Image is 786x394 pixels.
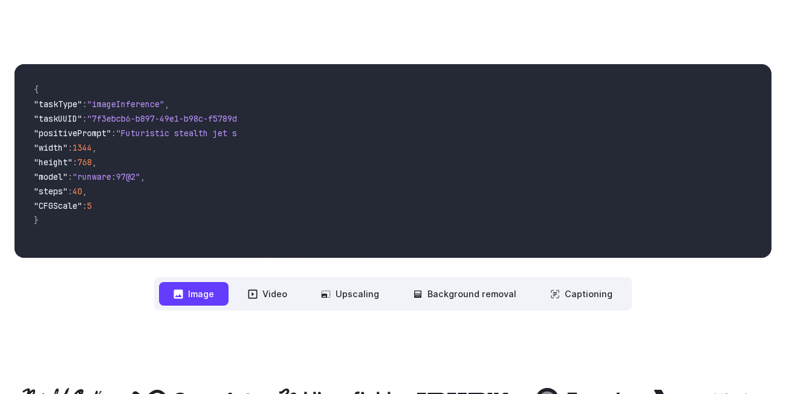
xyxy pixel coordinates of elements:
[233,282,302,306] button: Video
[73,142,92,153] span: 1344
[164,99,169,110] span: ,
[87,113,271,124] span: "7f3ebcb6-b897-49e1-b98c-f5789d2d40d7"
[68,171,73,182] span: :
[82,200,87,211] span: :
[92,157,97,168] span: ,
[73,186,82,197] span: 40
[87,200,92,211] span: 5
[307,282,394,306] button: Upscaling
[77,157,92,168] span: 768
[34,215,39,226] span: }
[34,171,68,182] span: "model"
[398,282,531,306] button: Background removal
[34,99,82,110] span: "taskType"
[34,84,39,95] span: {
[73,171,140,182] span: "runware:97@2"
[68,142,73,153] span: :
[34,186,68,197] span: "steps"
[34,157,73,168] span: "height"
[140,171,145,182] span: ,
[159,282,229,306] button: Image
[34,113,82,124] span: "taskUUID"
[34,128,111,139] span: "positivePrompt"
[82,113,87,124] span: :
[116,128,556,139] span: "Futuristic stealth jet streaking through a neon-lit cityscape with glowing purple exhaust"
[111,128,116,139] span: :
[73,157,77,168] span: :
[82,186,87,197] span: ,
[34,200,82,211] span: "CFGScale"
[82,99,87,110] span: :
[34,142,68,153] span: "width"
[92,142,97,153] span: ,
[87,99,164,110] span: "imageInference"
[536,282,627,306] button: Captioning
[68,186,73,197] span: :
